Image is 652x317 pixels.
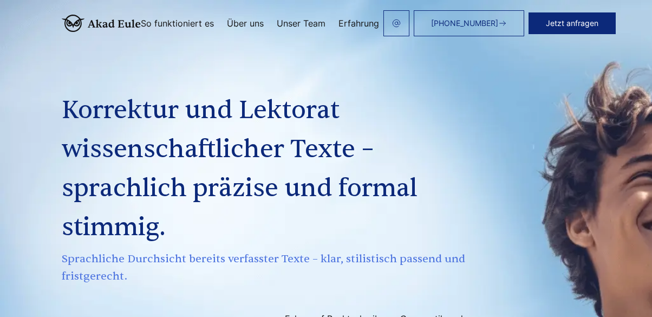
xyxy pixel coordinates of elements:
a: So funktioniert es [141,19,214,28]
img: logo [62,15,141,32]
img: email [392,19,401,28]
a: Unser Team [277,19,325,28]
button: Jetzt anfragen [529,12,616,34]
a: Über uns [227,19,264,28]
a: [PHONE_NUMBER] [414,10,524,36]
span: [PHONE_NUMBER] [431,19,498,28]
h1: Korrektur und Lektorat wissenschaftlicher Texte – sprachlich präzise und formal stimmig. [62,91,469,247]
a: Erfahrung [338,19,379,28]
span: Sprachliche Durchsicht bereits verfasster Texte – klar, stilistisch passend und fristgerecht. [62,250,469,285]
